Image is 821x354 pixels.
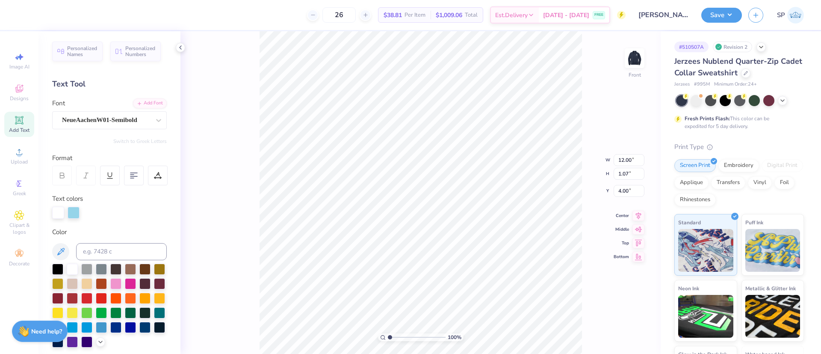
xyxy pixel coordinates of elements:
[678,218,701,227] span: Standard
[629,71,641,79] div: Front
[614,240,629,246] span: Top
[52,98,65,108] label: Font
[384,11,402,20] span: $38.81
[405,11,425,20] span: Per Item
[762,159,803,172] div: Digital Print
[4,222,34,235] span: Clipart & logos
[632,6,695,24] input: Untitled Design
[614,226,629,232] span: Middle
[685,115,730,122] strong: Fresh Prints Flash:
[52,153,168,163] div: Format
[745,229,800,272] img: Puff Ink
[9,63,30,70] span: Image AI
[626,50,643,67] img: Front
[52,227,167,237] div: Color
[678,295,733,338] img: Neon Ink
[9,127,30,134] span: Add Text
[594,12,603,18] span: FREE
[52,194,83,204] label: Text colors
[76,243,167,260] input: e.g. 7428 c
[777,7,804,24] a: SP
[718,159,759,172] div: Embroidery
[133,98,167,108] div: Add Font
[711,176,745,189] div: Transfers
[614,254,629,260] span: Bottom
[694,81,710,88] span: # 995M
[674,42,709,52] div: # 510507A
[678,229,733,272] img: Standard
[448,333,461,341] span: 100 %
[674,142,804,152] div: Print Type
[674,56,802,78] span: Jerzees Nublend Quarter-Zip Cadet Collar Sweatshirt
[495,11,528,20] span: Est. Delivery
[745,218,763,227] span: Puff Ink
[674,176,709,189] div: Applique
[701,8,742,23] button: Save
[125,45,156,57] span: Personalized Numbers
[11,158,28,165] span: Upload
[674,159,716,172] div: Screen Print
[322,7,356,23] input: – –
[465,11,478,20] span: Total
[685,115,790,130] div: This color can be expedited for 5 day delivery.
[543,11,589,20] span: [DATE] - [DATE]
[714,81,757,88] span: Minimum Order: 24 +
[614,213,629,219] span: Center
[10,95,29,102] span: Designs
[745,295,800,338] img: Metallic & Glitter Ink
[748,176,772,189] div: Vinyl
[674,193,716,206] div: Rhinestones
[787,7,804,24] img: Shreyas Prashanth
[674,81,690,88] span: Jerzees
[713,42,752,52] div: Revision 2
[52,78,167,90] div: Text Tool
[13,190,26,197] span: Greek
[31,327,62,336] strong: Need help?
[777,10,785,20] span: SP
[67,45,97,57] span: Personalized Names
[436,11,462,20] span: $1,009.06
[678,284,699,293] span: Neon Ink
[9,260,30,267] span: Decorate
[113,138,167,145] button: Switch to Greek Letters
[774,176,794,189] div: Foil
[745,284,796,293] span: Metallic & Glitter Ink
